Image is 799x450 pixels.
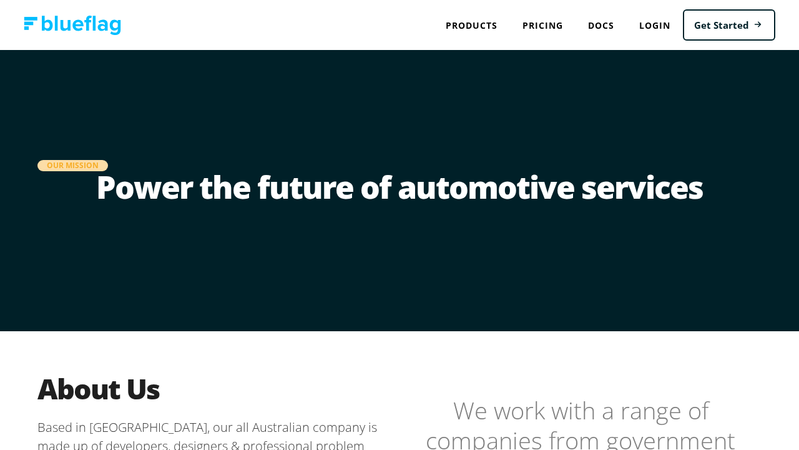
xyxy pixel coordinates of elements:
div: Our Mission [37,160,108,171]
div: Products [433,12,510,38]
a: Pricing [510,12,576,38]
a: Docs [576,12,627,38]
a: Login to Blue Flag application [627,12,683,38]
h1: Power the future of automotive services [37,171,762,221]
img: Blue Flag logo [24,16,121,35]
h2: About Us [37,371,399,406]
a: Get Started [683,9,775,41]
